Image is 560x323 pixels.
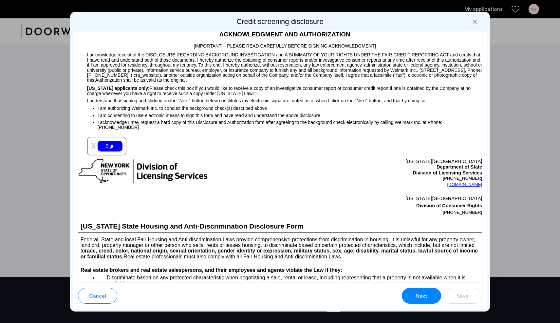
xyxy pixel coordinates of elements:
[78,288,117,304] button: button
[78,266,482,274] h4: Real estate brokers and real estate salespersons, and their employees and agents violate the Law ...
[73,17,488,26] h2: Credit screening disclosure
[280,176,482,181] p: [PHONE_NUMBER]
[81,248,478,259] b: race, creed, color, national origin, sexual orientation, gender identity or expression, military ...
[78,50,482,83] p: I acknowledge receipt of the DISCLOSURE REGARDING BACKGROUND INVESTIGATION and A SUMMARY OF YOUR ...
[98,112,482,119] p: I am consenting to use electronic means to sign this form and have read and understand the above ...
[443,288,482,304] button: button
[91,140,96,151] span: x
[78,30,482,39] h2: ACKNOWLEDGMENT AND AUTHORIZATION
[78,159,208,184] img: new-york-logo.png
[280,164,482,170] p: Department of State
[89,292,106,300] span: Cancel
[78,221,482,232] h1: [US_STATE] State Housing and Anti-Discrimination Disclosure Form
[416,292,427,300] span: Next
[253,92,257,95] img: 4LAxfPwtD6BVinC2vKR9tPz10Xbrctccj4YAocJUAAAAASUVORK5CYIIA
[78,39,482,50] p: [IMPORTANT -- PLEASE READ CAREFULLY BEFORE SIGNING ACKNOWLEDGMENT]
[280,202,482,209] p: Division of Consumer Rights
[280,195,482,202] p: [US_STATE][GEOGRAPHIC_DATA]
[457,292,468,300] span: Save
[402,288,441,304] button: button
[280,170,482,176] p: Division of Licensing Services
[447,181,482,188] a: [DOMAIN_NAME]
[87,86,150,91] span: [US_STATE] applicants only:
[78,233,482,260] p: Federal, State and local Fair Housing and Anti-discrimination Laws provide comprehensive protecti...
[98,274,482,286] p: Discriminate based on any protected characteristic when negotiating a sale, rental or lease, incl...
[98,104,482,112] p: I am authorizing Weimark Inc. to conduct the background check(s) described above
[98,120,482,130] p: I acknowledge I may request a hard copy of this Disclosure and Authorization form after agreeing ...
[280,159,482,165] p: [US_STATE][GEOGRAPHIC_DATA]
[78,83,482,96] p: Please check this box if you would like to receive a copy of an investigative consumer report or ...
[280,209,482,216] p: [PHONE_NUMBER]
[98,141,122,151] div: Sign
[78,96,482,103] p: I understand that signing and clicking on the "Next" button below constitutes my electronic signa...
